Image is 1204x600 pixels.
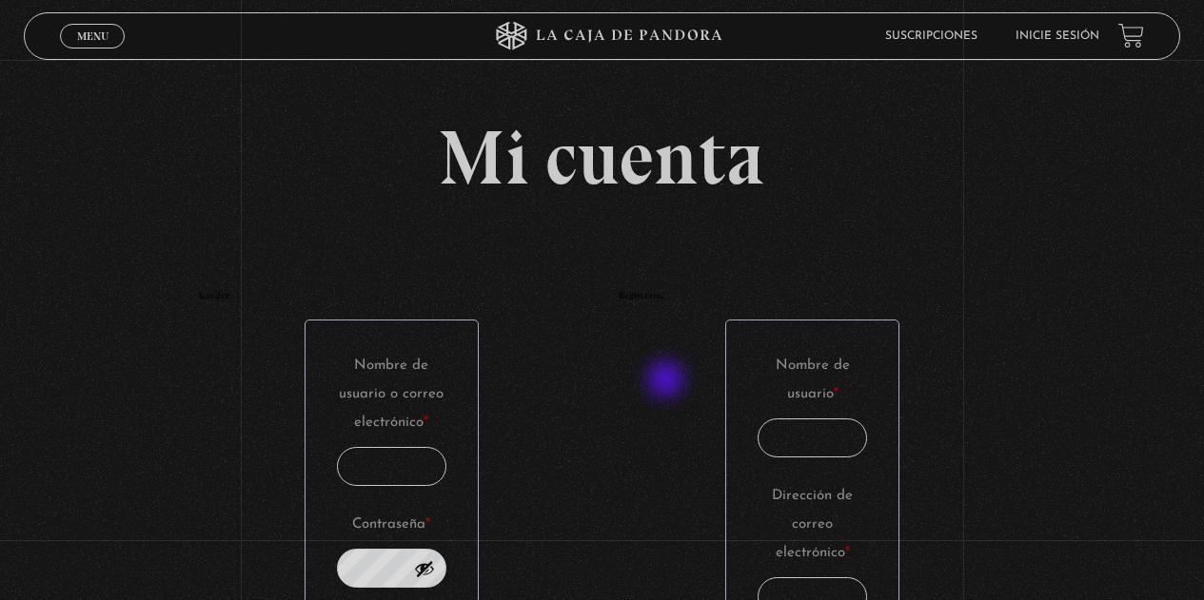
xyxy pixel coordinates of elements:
span: Menu [77,30,109,42]
label: Dirección de correo electrónico [758,482,868,568]
h1: Mi cuenta [197,120,1006,196]
a: Inicie sesión [1016,30,1099,42]
button: Mostrar contraseña [414,558,435,579]
span: Cerrar [70,46,115,59]
h2: Registrarse [619,291,1007,300]
label: Contraseña [337,511,447,539]
h2: Acceder [197,291,585,300]
a: Suscripciones [885,30,977,42]
label: Nombre de usuario o correo electrónico [337,352,447,437]
label: Nombre de usuario [758,352,868,409]
a: View your shopping cart [1118,23,1144,48]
